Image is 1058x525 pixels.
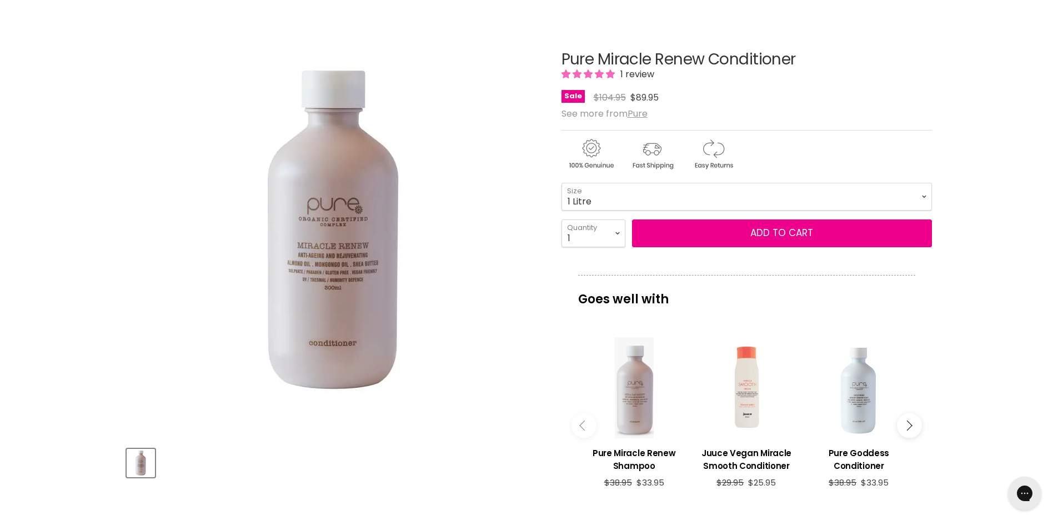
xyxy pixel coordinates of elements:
[584,447,685,472] h3: Pure Miracle Renew Shampoo
[128,450,154,476] img: Pure Miracle Renew Conditioner
[617,68,654,81] span: 1 review
[696,447,797,472] h3: Juuce Vegan Miracle Smooth Conditioner
[127,23,541,438] div: Pure Miracle Renew Conditioner image. Click or Scroll to Zoom.
[861,477,889,488] span: $33.95
[748,477,776,488] span: $25.95
[630,91,659,104] span: $89.95
[561,51,932,68] h1: Pure Miracle Renew Conditioner
[561,107,648,120] span: See more from
[584,438,685,478] a: View product:Pure Miracle Renew Shampoo
[636,477,664,488] span: $33.95
[628,107,648,120] a: Pure
[623,137,681,171] img: shipping.gif
[1002,473,1047,514] iframe: Gorgias live chat messenger
[561,219,625,247] select: Quantity
[594,91,626,104] span: $104.95
[808,438,909,478] a: View product:Pure Goddess Conditioner
[604,477,632,488] span: $38.95
[632,219,932,247] button: Add to cart
[561,137,620,171] img: genuine.gif
[561,68,617,81] span: 5.00 stars
[696,438,797,478] a: View product:Juuce Vegan Miracle Smooth Conditioner
[808,447,909,472] h3: Pure Goddess Conditioner
[127,449,155,477] button: Pure Miracle Renew Conditioner
[167,64,500,397] img: Pure Miracle Renew Conditioner
[561,90,585,103] span: Sale
[578,275,915,312] p: Goes well with
[125,446,543,477] div: Product thumbnails
[716,477,744,488] span: $29.95
[829,477,856,488] span: $38.95
[684,137,743,171] img: returns.gif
